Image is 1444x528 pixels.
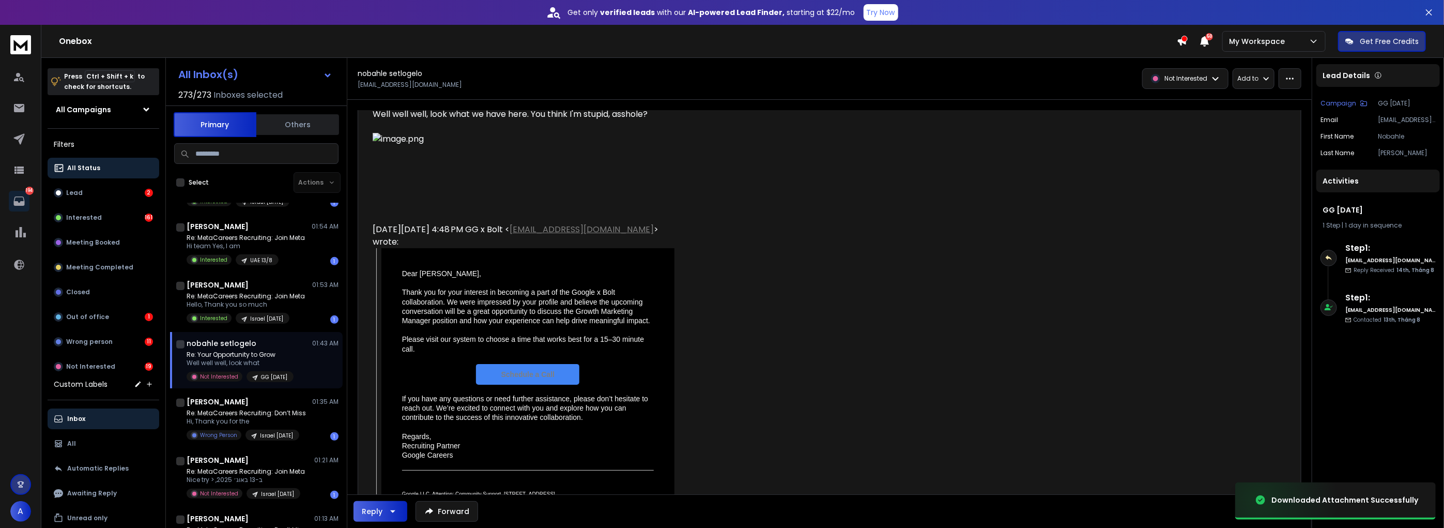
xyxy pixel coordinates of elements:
[187,300,305,309] p: Hello, Thank you so much
[1320,132,1354,141] p: First Name
[66,189,83,197] p: Lead
[48,458,159,479] button: Automatic Replies
[402,394,654,423] div: If you have any questions or need further assistance, please don’t hesitate to reach out. We’re e...
[1378,99,1436,108] p: GG [DATE]
[145,338,153,346] div: 11
[67,164,100,172] p: All Status
[1316,170,1440,192] div: Activities
[187,351,294,359] p: Re: Your Opportunity to Grow
[25,187,34,195] p: 194
[510,223,654,235] a: [EMAIL_ADDRESS][DOMAIN_NAME]
[688,7,785,18] strong: AI-powered Lead Finder,
[200,256,227,264] p: Interested
[85,70,135,82] span: Ctrl + Shift + k
[178,89,211,101] span: 273 / 273
[864,4,898,21] button: Try Now
[1320,99,1368,108] button: Campaign
[358,81,462,89] p: [EMAIL_ADDRESS][DOMAIN_NAME]
[373,133,619,199] img: image.png
[187,467,305,476] p: Re: MetaCareers Recruiting: Join Meta
[1345,257,1436,264] h6: [EMAIL_ADDRESS][DOMAIN_NAME]
[867,7,895,18] p: Try Now
[250,315,283,323] p: Israel [DATE]
[1320,149,1354,157] p: Last Name
[260,432,293,440] p: Israel [DATE]
[200,373,238,381] p: Not Interested
[10,501,31,522] button: A
[1338,31,1426,52] button: Get Free Credits
[312,222,339,231] p: 01:54 AM
[1360,36,1419,47] p: Get Free Credits
[48,183,159,203] button: Lead2
[187,234,305,242] p: Re: MetaCareers Recruiting: Join Meta
[314,456,339,464] p: 01:21 AM
[1164,74,1207,83] p: Not Interested
[9,191,29,212] a: 194
[48,158,159,178] button: All Status
[145,363,153,371] div: 19
[330,432,339,441] div: 1
[330,491,339,499] div: 1
[200,314,227,322] p: Interested
[187,409,306,417] p: Re: MetaCareers Recruiting: Don’t Miss
[200,431,237,439] p: Wrong Person
[416,501,478,522] button: Forward
[402,288,654,325] div: Thank you for your interest in becoming a part of the Google x Bolt collaboration. We were impres...
[373,108,674,211] div: Well well well, look what we have here. You think I'm stupid, asshole?
[312,281,339,289] p: 01:53 AM
[187,514,249,524] h1: [PERSON_NAME]
[67,464,129,473] p: Automatic Replies
[178,69,238,80] h1: All Inbox(s)
[67,489,117,497] p: Awaiting Reply
[187,476,305,484] p: Nice try > ‫ב-13 באוג׳ 2025,
[67,440,76,448] p: All
[187,359,294,367] p: Well well well, look what
[48,356,159,377] button: Not Interested19
[373,223,674,248] div: [DATE][DATE] 4:48 PM GG x Bolt < > wrote:
[67,514,107,522] p: Unread only
[1323,221,1340,230] span: 1 Step
[354,501,407,522] button: Reply
[1354,266,1434,274] p: Reply Received
[48,307,159,327] button: Out of office1
[48,331,159,352] button: Wrong person11
[174,112,256,137] button: Primary
[312,339,339,348] p: 01:43 AM
[314,515,339,523] p: 01:13 AM
[48,99,159,120] button: All Campaigns
[1345,242,1436,254] h6: Step 1 :
[187,397,249,407] h1: [PERSON_NAME]
[54,379,107,389] h3: Custom Labels
[1378,116,1436,124] p: [EMAIL_ADDRESS][DOMAIN_NAME]
[1323,221,1434,230] div: |
[1345,306,1436,314] h6: [EMAIL_ADDRESS][DOMAIN_NAME]
[358,68,422,79] h1: nobahle setlogelo
[48,409,159,429] button: Inbox
[1320,116,1338,124] p: Email
[187,292,305,300] p: Re: MetaCareers Recruiting: Join Meta
[476,364,579,385] a: Schedule a Call
[66,363,115,371] p: Not Interested
[1323,70,1370,81] p: Lead Details
[261,373,287,381] p: GG [DATE]
[1206,33,1213,40] span: 50
[48,483,159,504] button: Awaiting Reply
[187,280,249,290] h1: [PERSON_NAME]
[200,490,238,497] p: Not Interested
[66,288,90,296] p: Closed
[189,178,209,187] label: Select
[66,313,109,321] p: Out of office
[1271,495,1418,505] div: Downloaded Attachment Successfully
[48,433,159,454] button: All
[330,315,339,324] div: 1
[48,257,159,278] button: Meeting Completed
[250,257,272,264] p: UAE 13/8
[48,137,159,152] h3: Filters
[187,221,249,232] h1: [PERSON_NAME]
[362,506,382,517] div: Reply
[10,35,31,54] img: logo
[56,104,111,115] h1: All Campaigns
[1396,266,1434,274] span: 14th, Tháng 8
